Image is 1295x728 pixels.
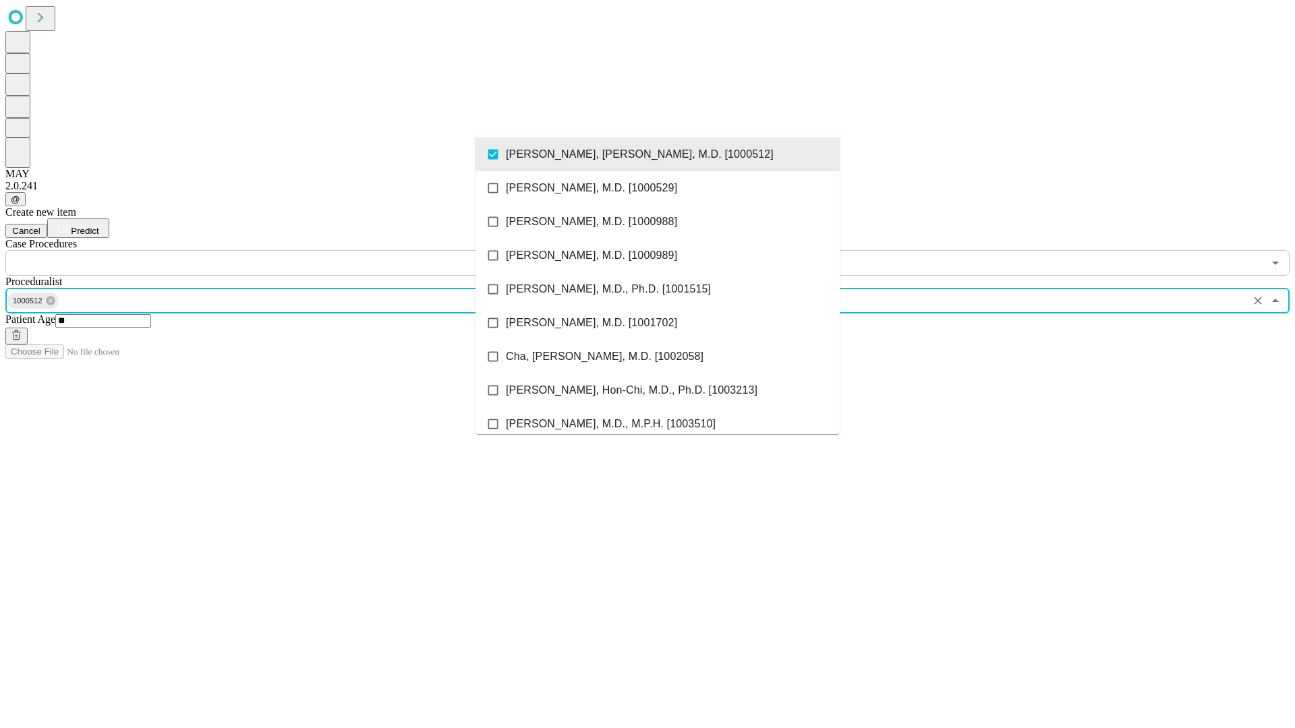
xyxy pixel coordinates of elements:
[506,146,774,162] span: [PERSON_NAME], [PERSON_NAME], M.D. [1000512]
[1266,253,1285,272] button: Open
[5,206,76,218] span: Create new item
[506,214,677,230] span: [PERSON_NAME], M.D. [1000988]
[506,247,677,264] span: [PERSON_NAME], M.D. [1000989]
[12,226,40,236] span: Cancel
[506,382,757,398] span: [PERSON_NAME], Hon-Chi, M.D., Ph.D. [1003213]
[5,313,55,325] span: Patient Age
[71,226,98,236] span: Predict
[47,218,109,238] button: Predict
[5,276,62,287] span: Proceduralist
[7,293,59,309] div: 1000512
[7,293,48,309] span: 1000512
[506,416,716,432] span: [PERSON_NAME], M.D., M.P.H. [1003510]
[5,192,26,206] button: @
[5,168,1290,180] div: MAY
[506,348,703,365] span: Cha, [PERSON_NAME], M.D. [1002058]
[5,238,77,249] span: Scheduled Procedure
[5,224,47,238] button: Cancel
[506,180,677,196] span: [PERSON_NAME], M.D. [1000529]
[11,194,20,204] span: @
[506,315,677,331] span: [PERSON_NAME], M.D. [1001702]
[1248,291,1267,310] button: Clear
[506,281,711,297] span: [PERSON_NAME], M.D., Ph.D. [1001515]
[5,180,1290,192] div: 2.0.241
[1266,291,1285,310] button: Close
